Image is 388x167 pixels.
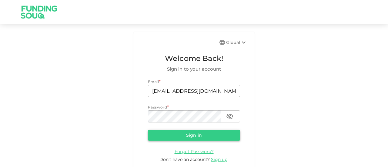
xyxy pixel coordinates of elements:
span: Don’t have an account? [159,157,210,162]
input: password [148,110,221,122]
button: Sign in [148,130,240,141]
span: Welcome Back! [148,53,240,64]
div: Global [226,39,247,46]
span: Sign up [211,157,227,162]
a: Forgot Password? [175,149,214,154]
span: Password [148,105,167,109]
span: Sign in to your account [148,65,240,73]
input: email [148,85,240,97]
span: Email [148,79,159,84]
